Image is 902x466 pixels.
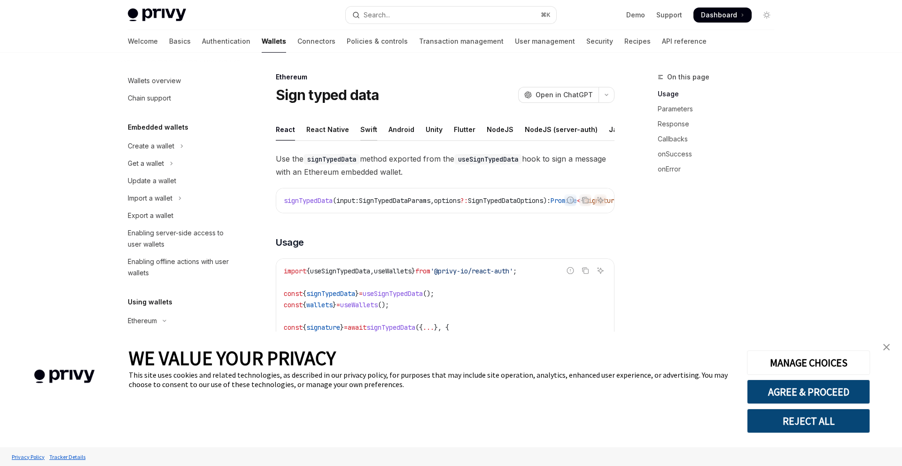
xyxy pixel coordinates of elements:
span: ): [543,196,551,205]
div: Create a wallet [128,140,174,152]
div: Swift [360,118,377,140]
span: { [303,301,306,309]
span: signature [306,323,340,332]
div: React [276,118,295,140]
span: options [434,196,460,205]
span: { [303,323,306,332]
span: useWallets [374,267,412,275]
span: ?: [460,196,468,205]
button: Open search [346,7,556,23]
div: Export a wallet [128,210,173,221]
span: ⌘ K [541,11,551,19]
button: Report incorrect code [564,264,576,277]
span: = [336,301,340,309]
h1: Sign typed data [276,86,379,103]
div: Search... [364,9,390,21]
button: Toggle Ethereum section [120,312,241,329]
div: Enabling offline actions with user wallets [128,256,235,279]
div: Ethereum [276,72,614,82]
h5: Using wallets [128,296,172,308]
span: ({ [415,323,423,332]
span: wallets [306,301,333,309]
div: Import a wallet [128,193,172,204]
div: Ethereum [128,315,157,326]
a: Enabling server-side access to user wallets [120,225,241,253]
span: '@privy-io/react-auth' [430,267,513,275]
img: light logo [128,8,186,22]
span: input [336,196,355,205]
div: Unity [426,118,443,140]
span: useWallets [340,301,378,309]
span: signTypedData [284,196,333,205]
button: Ask AI [594,194,607,206]
a: Update a wallet [120,172,241,189]
a: User management [515,30,575,53]
span: Use the method exported from the hook to sign a message with an Ethereum embedded wallet. [276,152,614,179]
a: Transaction management [419,30,504,53]
a: Usage [658,86,782,101]
button: REJECT ALL [747,409,870,433]
a: Policies & controls [347,30,408,53]
img: close banner [883,344,890,350]
span: import [284,267,306,275]
button: Toggle Create a wallet section [120,138,241,155]
h5: Embedded wallets [128,122,188,133]
a: Enabling offline actions with user wallets [120,253,241,281]
a: Tracker Details [47,449,88,465]
div: Flutter [454,118,475,140]
a: API reference [662,30,707,53]
span: signTypedData [366,323,415,332]
span: Usage [276,236,304,249]
img: company logo [14,356,115,397]
a: Response [658,116,782,132]
a: Wallets overview [120,72,241,89]
a: Chain support [120,90,241,107]
span: ; [513,267,517,275]
span: (); [423,289,434,298]
span: SignTypedDataOptions [468,196,543,205]
a: Recipes [624,30,651,53]
div: NodeJS (server-auth) [525,118,598,140]
div: Get a wallet [128,158,164,169]
code: signTypedData [303,154,360,164]
a: Callbacks [658,132,782,147]
div: NodeJS [487,118,513,140]
span: WE VALUE YOUR PRIVACY [129,346,336,370]
span: Dashboard [701,10,737,20]
span: = [359,289,363,298]
span: } [412,267,415,275]
code: useSignTypedData [454,154,522,164]
span: useSignTypedData [310,267,370,275]
a: close banner [877,338,896,357]
button: Copy the contents from the code block [579,264,591,277]
span: Open in ChatGPT [536,90,593,100]
a: Export a wallet [120,207,241,224]
button: MANAGE CHOICES [747,350,870,375]
span: Promise [551,196,577,205]
a: Authentication [202,30,250,53]
div: Android [389,118,414,140]
span: const [284,301,303,309]
div: Java [609,118,625,140]
a: onSuccess [658,147,782,162]
a: Connectors [297,30,335,53]
span: } [355,289,359,298]
a: onError [658,162,782,177]
button: Toggle dark mode [759,8,774,23]
span: < [577,196,581,205]
button: AGREE & PROCEED [747,380,870,404]
span: { [303,289,306,298]
button: Ask AI [594,264,607,277]
span: , [430,196,434,205]
span: } [340,323,344,332]
div: Chain support [128,93,171,104]
a: Parameters [658,101,782,116]
span: (); [378,301,389,309]
span: const [284,323,303,332]
span: signTypedData [306,289,355,298]
button: Toggle Get a wallet section [120,155,241,172]
span: }, { [434,323,449,332]
button: Copy the contents from the code block [579,194,591,206]
button: Open in ChatGPT [518,87,599,103]
span: : [355,196,359,205]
